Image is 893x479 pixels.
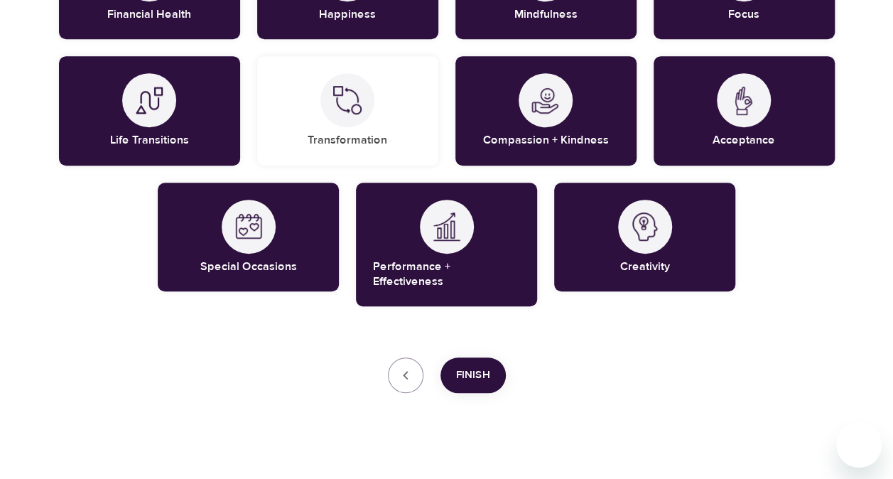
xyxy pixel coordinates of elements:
img: Special Occasions [234,212,263,241]
div: Life TransitionsLife Transitions [59,56,240,165]
h5: Mindfulness [514,7,578,22]
div: TransformationTransformation [257,56,438,165]
img: Performance + Effectiveness [433,212,461,241]
div: CreativityCreativity [554,183,735,291]
h5: Compassion + Kindness [483,133,609,148]
span: Finish [456,366,490,384]
h5: Creativity [620,259,670,274]
h5: Life Transitions [110,133,189,148]
div: AcceptanceAcceptance [654,56,835,165]
img: Life Transitions [135,86,163,114]
button: Finish [440,357,506,393]
div: Compassion + KindnessCompassion + Kindness [455,56,637,165]
img: Creativity [631,212,659,241]
div: Performance + EffectivenessPerformance + Effectiveness [356,183,537,307]
h5: Special Occasions [200,259,297,274]
h5: Acceptance [713,133,775,148]
h5: Financial Health [107,7,191,22]
h5: Focus [728,7,759,22]
h5: Performance + Effectiveness [373,259,520,290]
h5: Happiness [319,7,376,22]
img: Compassion + Kindness [531,86,560,114]
iframe: Button to launch messaging window [836,422,882,468]
h5: Transformation [308,133,387,148]
img: Acceptance [730,86,758,115]
div: Special OccasionsSpecial Occasions [158,183,339,291]
img: Transformation [333,86,362,114]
